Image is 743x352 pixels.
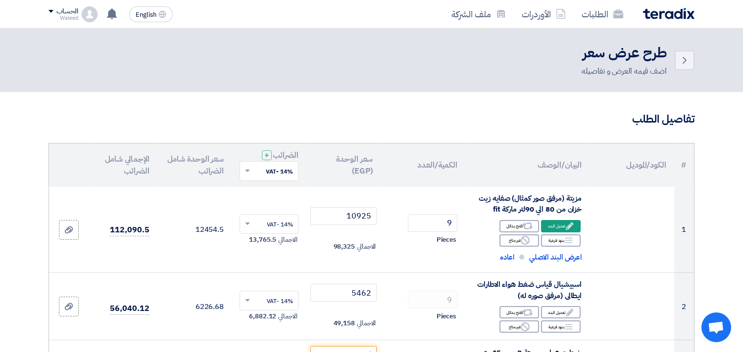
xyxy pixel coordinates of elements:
input: RFQ_STEP1.ITEMS.2.AMOUNT_TITLE [408,214,457,232]
span: اعرض البند الاصلي [529,252,582,263]
span: + [264,149,269,161]
div: اضف قيمه العرض و تفاصيله [582,65,667,77]
td: 1 [674,187,694,273]
th: الإجمالي شامل الضرائب [89,143,157,187]
span: 6,882.12 [249,311,276,321]
span: الاجمالي [357,318,376,328]
span: 112,090.5 [110,224,149,236]
span: Pieces [437,235,456,245]
div: غير متاح [499,234,539,247]
a: الأوردرات [514,2,574,26]
span: 56,040.12 [110,303,149,315]
span: اعاده [500,252,514,263]
td: 12454.5 [157,187,232,273]
th: الضرائب [232,143,306,187]
button: English [129,6,173,22]
div: غير متاح [499,320,539,333]
div: اقترح بدائل [499,220,539,232]
th: # [674,143,694,187]
div: الحساب [56,7,78,16]
div: بنود فرعية [541,234,581,247]
th: البيان/الوصف [465,143,590,187]
th: الكمية/العدد [381,143,465,187]
span: 49,158 [334,318,355,328]
input: أدخل سعر الوحدة [310,284,377,302]
span: 98,325 [334,242,355,252]
div: تعديل البند [541,306,581,318]
span: الاجمالي [278,235,297,245]
td: 2 [674,273,694,340]
div: Open chat [701,312,731,342]
th: سعر الوحدة (EGP) [306,143,381,187]
input: RFQ_STEP1.ITEMS.2.AMOUNT_TITLE [408,291,457,308]
h3: تفاصيل الطلب [49,112,694,127]
span: اسبيشيال قياس ضغط هواء الاطارات ايطالى (مرفق صوره له) [477,279,582,301]
div: بنود فرعية [541,320,581,333]
img: profile_test.png [82,6,98,22]
span: Pieces [437,311,456,321]
input: أدخل سعر الوحدة [310,207,377,225]
h2: طرح عرض سعر [582,44,667,63]
span: 13,765.5 [249,235,276,245]
img: Teradix logo [643,8,694,19]
div: اقترح بدائل [499,306,539,318]
span: الاجمالي [278,311,297,321]
span: الاجمالي [357,242,376,252]
td: 6226.68 [157,273,232,340]
a: ملف الشركة [444,2,514,26]
div: مزيتة (مرفق صور كمثال) صفايه زيت خزان من 80 الي 90لتر ماركة fit [473,193,582,215]
a: الطلبات [574,2,631,26]
div: تعديل البند [541,220,581,232]
div: Waleed [49,15,78,21]
ng-select: VAT [240,214,298,234]
th: الكود/الموديل [590,143,674,187]
th: سعر الوحدة شامل الضرائب [157,143,232,187]
span: English [136,11,156,18]
ng-select: VAT [240,291,298,310]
